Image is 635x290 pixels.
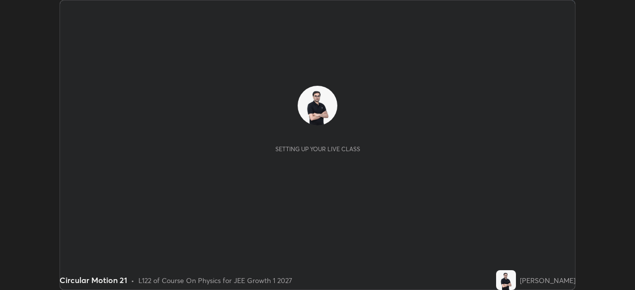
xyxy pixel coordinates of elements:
[60,274,127,286] div: Circular Motion 21
[138,275,292,286] div: L122 of Course On Physics for JEE Growth 1 2027
[520,275,575,286] div: [PERSON_NAME]
[298,86,337,125] img: b499b2d2288d465e9a261f82da0a8523.jpg
[496,270,516,290] img: b499b2d2288d465e9a261f82da0a8523.jpg
[131,275,134,286] div: •
[275,145,360,153] div: Setting up your live class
